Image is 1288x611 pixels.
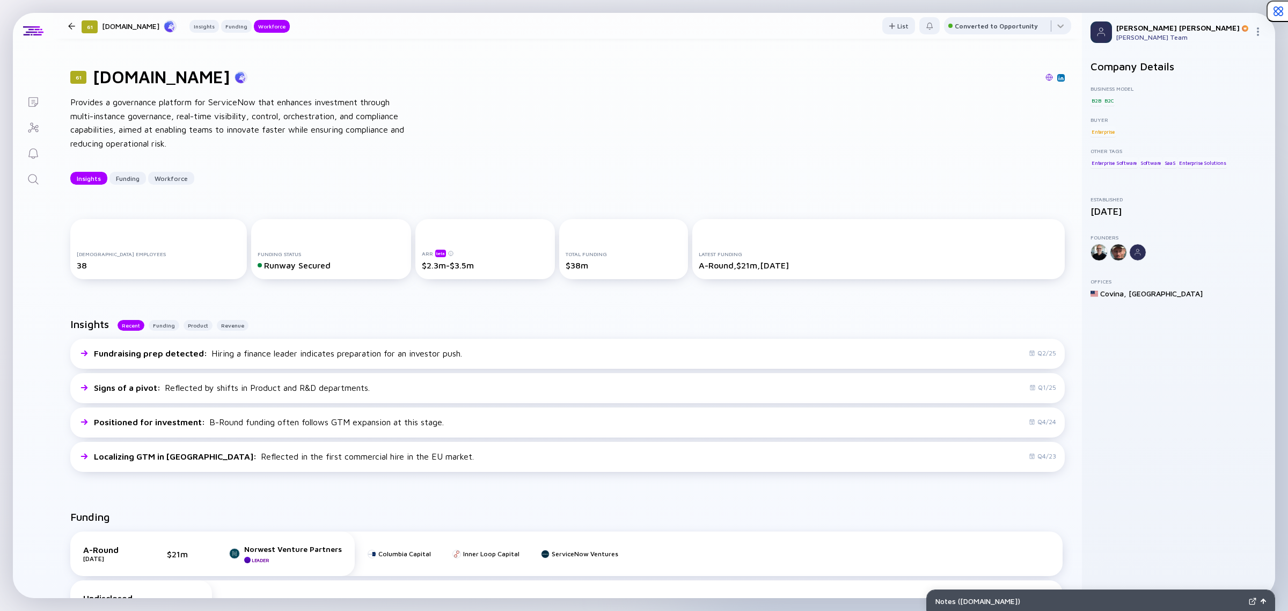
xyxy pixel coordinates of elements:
[1129,289,1203,298] div: [GEOGRAPHIC_DATA]
[1261,599,1266,604] img: Open Notes
[258,251,405,257] div: Funding Status
[699,251,1059,257] div: Latest Funding
[1091,117,1267,123] div: Buyer
[409,598,474,606] div: SaaS Venture Capital
[94,452,474,461] div: Reflected in the first commercial hire in the EU market.
[1091,206,1267,217] div: [DATE]
[236,598,288,606] div: Columbia Capital
[1100,289,1126,298] div: Covina ,
[94,417,444,427] div: B-Round funding often follows GTM expansion at this stage.
[83,555,137,563] div: [DATE]
[70,96,414,150] div: Provides a governance platform for ServiceNow that enhances investment through multi-instance gov...
[221,20,252,33] button: Funding
[320,598,377,606] div: Inner Loop Capital
[77,251,240,257] div: [DEMOGRAPHIC_DATA] Employees
[1103,95,1115,106] div: B2C
[189,20,219,33] button: Insights
[1163,157,1177,168] div: SaaS
[1091,148,1267,154] div: Other Tags
[148,170,194,187] div: Workforce
[422,249,548,257] div: ARR
[77,260,240,270] div: 38
[955,22,1038,30] div: Converted to Opportunity
[229,544,342,563] a: Norwest Venture PartnersLeader
[94,452,259,461] span: Localizing GTM in [GEOGRAPHIC_DATA] :
[109,172,146,185] button: Funding
[566,260,682,270] div: $38m
[94,383,370,392] div: Reflected by shifts in Product and R&D departments.
[70,172,107,185] button: Insights
[167,549,199,559] div: $21m
[13,165,53,191] a: Search
[1091,60,1267,72] h2: Company Details
[1091,234,1267,241] div: Founders
[167,598,199,607] div: $11m
[398,598,474,606] a: SaaS Venture Capital
[13,114,53,140] a: Investor Map
[109,170,146,187] div: Funding
[452,550,519,558] a: Inner Loop Capital
[70,318,109,330] h2: Insights
[422,260,548,270] div: $2.3m-$3.5m
[93,67,230,87] h1: [DOMAIN_NAME]
[541,550,618,558] a: ServiceNow Ventures
[149,320,179,331] button: Funding
[552,550,618,558] div: ServiceNow Ventures
[252,557,269,563] div: Leader
[1045,74,1053,81] img: xtype.io Website
[184,320,213,331] button: Product
[378,550,431,558] div: Columbia Capital
[118,320,144,331] div: Recent
[1116,23,1249,32] div: [PERSON_NAME] [PERSON_NAME]
[1091,290,1098,297] img: United States Flag
[699,260,1059,270] div: A-Round, $21m, [DATE]
[83,545,137,555] div: A-Round
[310,598,377,606] a: Inner Loop Capital
[1029,452,1056,460] div: Q4/23
[1116,33,1249,41] div: [PERSON_NAME] Team
[102,19,177,33] div: [DOMAIN_NAME]
[1091,95,1102,106] div: B2B
[1058,75,1064,81] img: xtype.io Linkedin Page
[13,88,53,114] a: Lists
[70,511,110,523] h2: Funding
[83,593,137,603] div: Undisclosed
[463,550,519,558] div: Inner Loop Capital
[1091,196,1267,202] div: Established
[566,251,682,257] div: Total Funding
[225,598,288,606] a: Columbia Capital
[254,20,290,33] button: Workforce
[368,550,431,558] a: Columbia Capital
[1249,598,1256,605] img: Expand Notes
[217,320,248,331] button: Revenue
[70,170,107,187] div: Insights
[435,250,446,257] div: beta
[189,21,219,32] div: Insights
[94,417,207,427] span: Positioned for investment :
[1254,27,1262,36] img: Menu
[1178,157,1227,168] div: Enterprise Solutions
[221,21,252,32] div: Funding
[244,544,342,554] div: Norwest Venture Partners
[1029,349,1056,357] div: Q2/25
[1029,418,1056,426] div: Q4/24
[94,383,163,392] span: Signs of a pivot :
[254,21,290,32] div: Workforce
[1091,157,1138,168] div: Enterprise Software
[882,17,915,34] button: List
[94,348,209,358] span: Fundraising prep detected :
[1091,126,1116,137] div: Enterprise
[1091,278,1267,285] div: Offices
[94,348,462,358] div: Hiring a finance leader indicates preparation for an investor push.
[82,20,98,33] div: 61
[258,260,405,270] div: Runway Secured
[1139,157,1162,168] div: Software
[1091,21,1112,43] img: Profile Picture
[1091,85,1267,92] div: Business Model
[1029,383,1056,391] div: Q1/25
[935,597,1245,606] div: Notes ( [DOMAIN_NAME] )
[148,172,194,185] button: Workforce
